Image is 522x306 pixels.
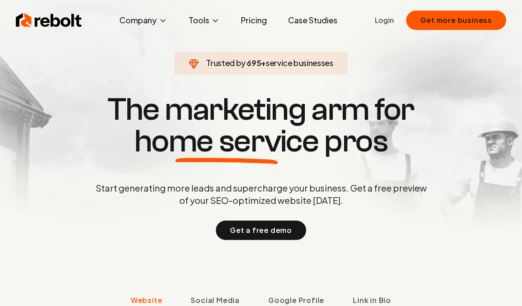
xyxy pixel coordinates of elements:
[191,295,240,306] span: Social Media
[50,94,473,157] h1: The marketing arm for pros
[181,11,227,29] button: Tools
[216,221,306,240] button: Get a free demo
[94,182,429,206] p: Start generating more leads and supercharge your business. Get a free preview of your SEO-optimiz...
[353,295,391,306] span: Link in Bio
[112,11,174,29] button: Company
[247,57,261,69] span: 695
[266,58,333,68] span: service businesses
[406,11,506,30] button: Get more business
[131,295,163,306] span: Website
[375,15,394,26] a: Login
[234,11,274,29] a: Pricing
[16,11,82,29] img: Rebolt Logo
[268,295,324,306] span: Google Profile
[206,58,245,68] span: Trusted by
[261,58,266,68] span: +
[281,11,344,29] a: Case Studies
[134,125,319,157] span: home service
